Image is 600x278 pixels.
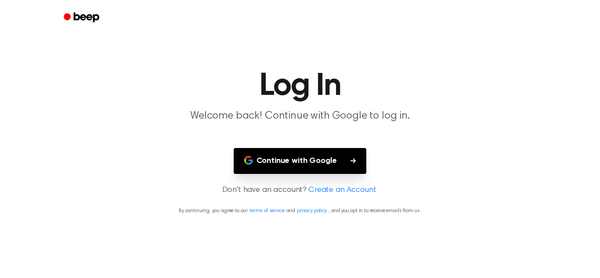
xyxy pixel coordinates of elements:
p: By continuing, you agree to our and , and you opt in to receive emails from us. [11,207,589,215]
p: Welcome back! Continue with Google to log in. [131,109,469,123]
h1: Log In [75,70,525,102]
a: terms of service [249,208,284,213]
p: Don't have an account? [11,184,589,196]
a: Create an Account [308,184,376,196]
a: privacy policy [297,208,327,213]
a: Beep [58,9,107,26]
button: Continue with Google [234,148,367,174]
